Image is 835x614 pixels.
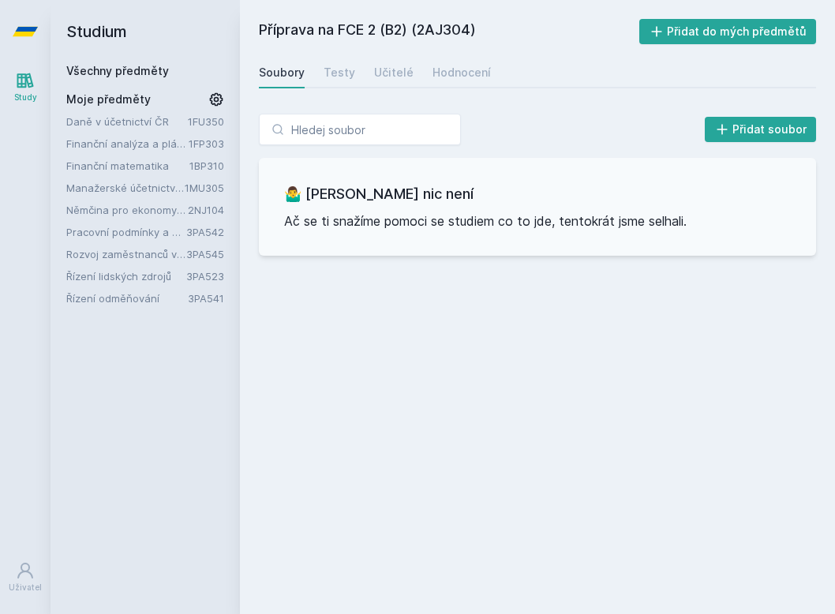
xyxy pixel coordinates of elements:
a: Hodnocení [432,57,491,88]
h3: 🤷‍♂️ [PERSON_NAME] nic není [284,183,791,205]
button: Přidat soubor [705,117,817,142]
a: 1FP303 [189,137,224,150]
a: 1BP310 [189,159,224,172]
a: 2NJ104 [188,204,224,216]
p: Ač se ti snažíme pomoci se studiem co to jde, tentokrát jsme selhali. [284,212,791,230]
div: Study [14,92,37,103]
div: Uživatel [9,582,42,593]
a: Všechny předměty [66,64,169,77]
a: Testy [324,57,355,88]
a: Řízení odměňování [66,290,188,306]
a: 3PA541 [188,292,224,305]
div: Učitelé [374,65,414,80]
button: Přidat do mých předmětů [639,19,817,44]
span: Moje předměty [66,92,151,107]
a: Učitelé [374,57,414,88]
a: Němčina pro ekonomy - mírně pokročilá úroveň 2 (A2) [66,202,188,218]
a: Finanční matematika [66,158,189,174]
div: Soubory [259,65,305,80]
a: Soubory [259,57,305,88]
a: 1FU350 [188,115,224,128]
a: 1MU305 [185,182,224,194]
a: Pracovní podmínky a pracovní vztahy [66,224,186,240]
a: Manažerské účetnictví I. [66,180,185,196]
h2: Příprava na FCE 2 (B2) (2AJ304) [259,19,639,44]
a: 3PA523 [186,270,224,283]
div: Hodnocení [432,65,491,80]
div: Testy [324,65,355,80]
a: Daně v účetnictví ČR [66,114,188,129]
a: Řízení lidských zdrojů [66,268,186,284]
a: 3PA542 [186,226,224,238]
a: 3PA545 [186,248,224,260]
a: Uživatel [3,553,47,601]
a: Finanční analýza a plánování podniku [66,136,189,152]
a: Rozvoj zaměstnanců v organizaci [66,246,186,262]
input: Hledej soubor [259,114,461,145]
a: Study [3,63,47,111]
